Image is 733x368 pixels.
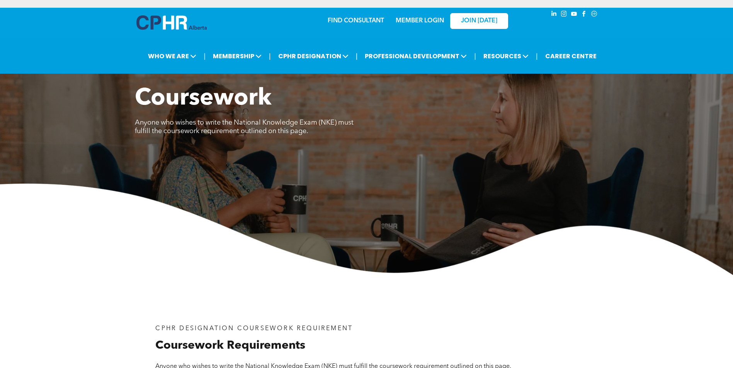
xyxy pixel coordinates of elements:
[269,48,271,64] li: |
[461,17,497,25] span: JOIN [DATE]
[135,119,354,135] span: Anyone who wishes to write the National Knowledge Exam (NKE) must fulfill the coursework requirem...
[536,48,538,64] li: |
[590,10,599,20] a: Social network
[356,48,358,64] li: |
[276,49,351,63] span: CPHR DESIGNATION
[155,340,305,351] span: Coursework Requirements
[580,10,588,20] a: facebook
[481,49,531,63] span: RESOURCES
[135,87,272,110] span: Coursework
[362,49,469,63] span: PROFESSIONAL DEVELOPMENT
[550,10,558,20] a: linkedin
[450,13,508,29] a: JOIN [DATE]
[560,10,568,20] a: instagram
[328,18,384,24] a: FIND CONSULTANT
[396,18,444,24] a: MEMBER LOGIN
[211,49,264,63] span: MEMBERSHIP
[136,15,207,30] img: A blue and white logo for cp alberta
[474,48,476,64] li: |
[204,48,206,64] li: |
[146,49,199,63] span: WHO WE ARE
[570,10,578,20] a: youtube
[155,326,353,332] span: CPHR DESIGNATION COURSEWORK REQUIREMENT
[543,49,599,63] a: CAREER CENTRE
